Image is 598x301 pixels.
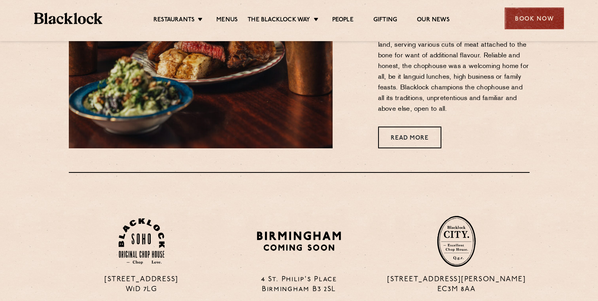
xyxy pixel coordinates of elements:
[417,16,450,25] a: Our News
[216,16,238,25] a: Menus
[437,216,476,267] img: City-stamp-default.svg
[153,16,195,25] a: Restaurants
[378,127,441,148] a: Read More
[119,218,165,265] img: Soho-stamp-default.svg
[226,275,372,295] p: 4 St. Philip's Place Birmingham B3 2SL
[34,13,102,24] img: BL_Textured_Logo-footer-cropped.svg
[378,19,530,115] p: Established in the 1690s, chophouses became the beating heart of towns and cities up and down the...
[332,16,354,25] a: People
[505,8,564,29] div: Book Now
[69,275,214,295] p: [STREET_ADDRESS] W1D 7LG
[255,229,343,254] img: BIRMINGHAM-P22_-e1747915156957.png
[373,16,397,25] a: Gifting
[248,16,310,25] a: The Blacklock Way
[384,275,529,295] p: [STREET_ADDRESS][PERSON_NAME] EC3M 8AA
